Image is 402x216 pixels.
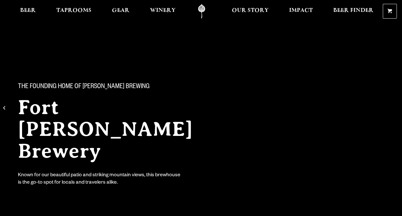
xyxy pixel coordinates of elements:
[108,4,134,19] a: Gear
[232,8,269,13] span: Our Story
[146,4,180,19] a: Winery
[289,8,313,13] span: Impact
[150,8,176,13] span: Winery
[285,4,317,19] a: Impact
[52,4,96,19] a: Taprooms
[18,83,150,91] span: The Founding Home of [PERSON_NAME] Brewing
[18,96,217,162] h2: Fort [PERSON_NAME] Brewery
[329,4,378,19] a: Beer Finder
[16,4,40,19] a: Beer
[20,8,36,13] span: Beer
[18,172,182,187] div: Known for our beautiful patio and striking mountain views, this brewhouse is the go-to spot for l...
[333,8,374,13] span: Beer Finder
[228,4,273,19] a: Our Story
[56,8,91,13] span: Taprooms
[112,8,130,13] span: Gear
[190,4,214,19] a: Odell Home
